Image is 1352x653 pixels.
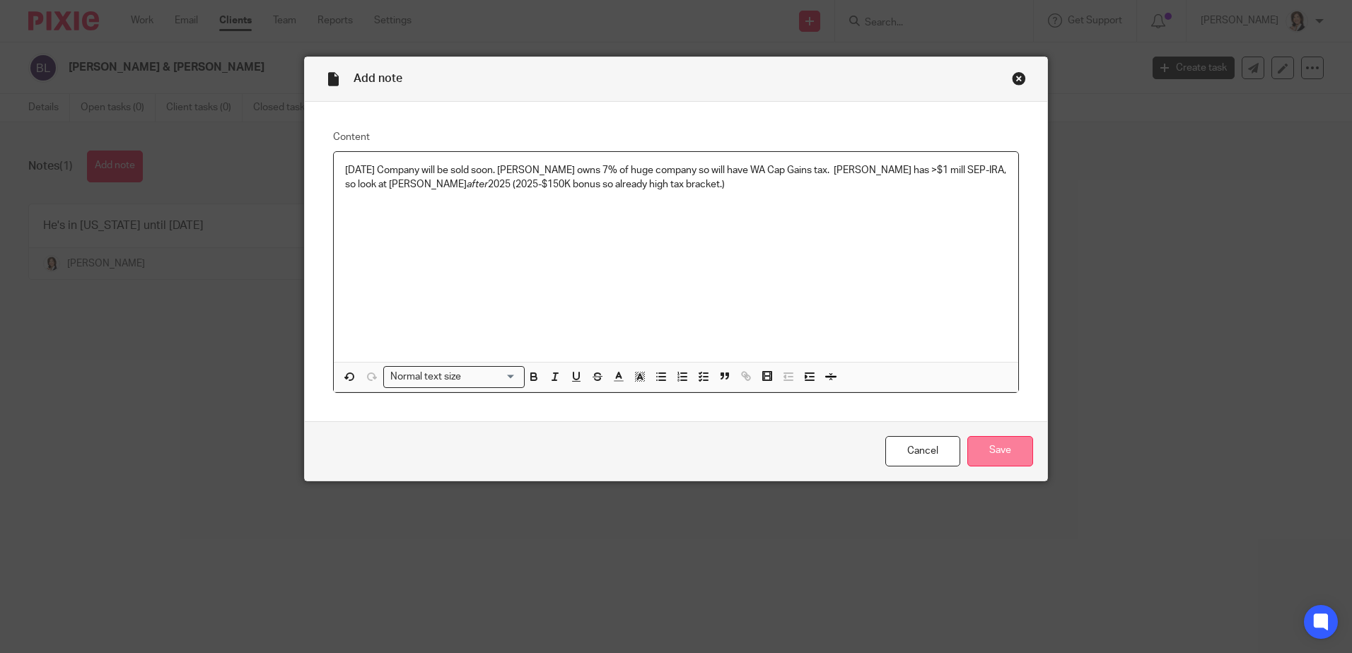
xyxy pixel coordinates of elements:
[354,73,402,84] span: Add note
[967,436,1033,466] input: Save
[387,370,464,384] span: Normal text size
[1012,71,1026,86] div: Close this dialog window
[465,370,516,384] input: Search for option
[333,130,1019,144] label: Content
[345,163,1007,192] p: [DATE] Company will be sold soon. [PERSON_NAME] owns 7% of huge company so will have WA Cap Gains...
[885,436,960,466] a: Cancel
[383,366,525,388] div: Search for option
[467,180,488,189] em: after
